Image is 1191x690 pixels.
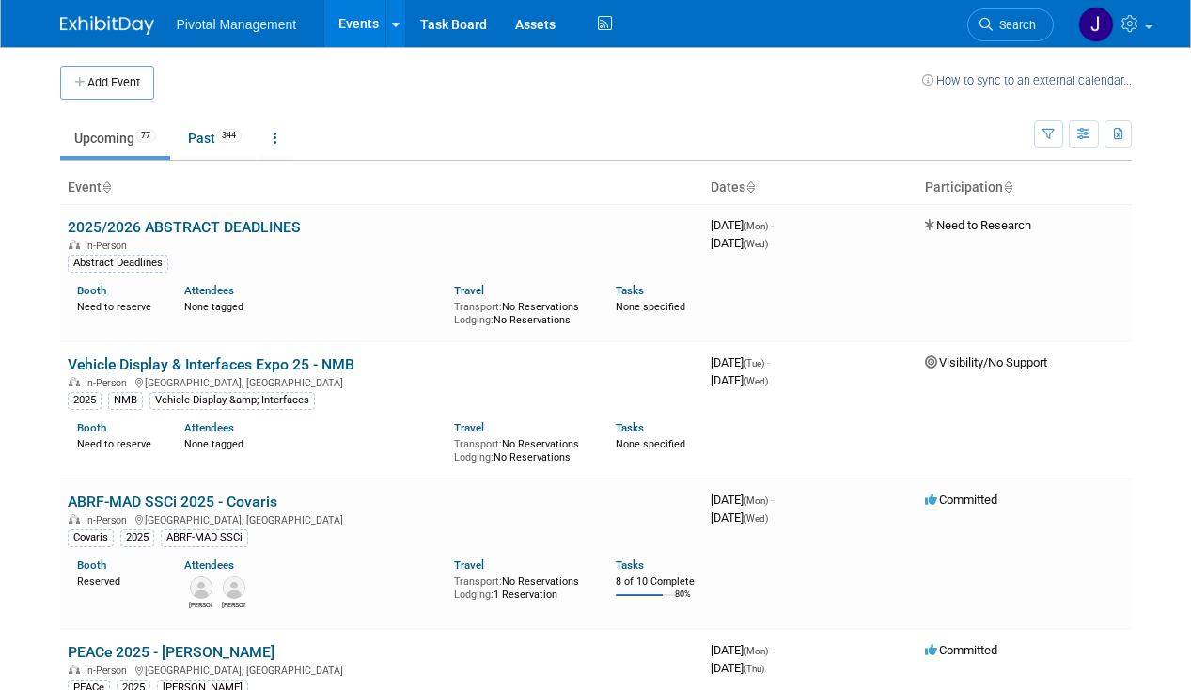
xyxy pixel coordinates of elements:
span: Search [993,18,1036,32]
span: [DATE] [711,643,774,657]
span: [DATE] [711,355,770,369]
button: Add Event [60,66,154,100]
td: 80% [675,589,691,615]
span: 344 [216,129,242,143]
span: - [767,355,770,369]
span: Visibility/No Support [925,355,1047,369]
div: No Reservations 1 Reservation [454,572,588,601]
div: Vehicle Display &amp; Interfaces [149,392,315,409]
span: [DATE] [711,661,764,675]
a: Tasks [616,558,644,572]
span: - [771,493,774,507]
div: 8 of 10 Complete [616,575,696,588]
span: (Tue) [744,358,764,369]
a: Booth [77,284,106,297]
th: Participation [917,172,1132,204]
div: No Reservations No Reservations [454,434,588,463]
span: None specified [616,438,685,450]
div: Covaris [68,529,114,546]
span: Committed [925,493,997,507]
a: Attendees [184,421,234,434]
span: - [771,643,774,657]
span: [DATE] [711,218,774,232]
a: Vehicle Display & Interfaces Expo 25 - NMB [68,355,354,373]
div: None tagged [184,297,440,314]
img: Melissa Gabello [190,576,212,599]
img: In-Person Event [69,377,80,386]
a: Travel [454,558,484,572]
span: Committed [925,643,997,657]
span: [DATE] [711,510,768,525]
a: Booth [77,421,106,434]
a: Search [967,8,1054,41]
a: ABRF-MAD SSCi 2025 - Covaris [68,493,277,510]
a: Travel [454,421,484,434]
span: None specified [616,301,685,313]
span: In-Person [85,514,133,526]
div: [GEOGRAPHIC_DATA], [GEOGRAPHIC_DATA] [68,662,696,677]
img: ExhibitDay [60,16,154,35]
div: Reserved [77,572,157,588]
span: Lodging: [454,588,494,601]
a: Attendees [184,284,234,297]
span: 77 [135,129,156,143]
a: How to sync to an external calendar... [922,73,1132,87]
div: 2025 [68,392,102,409]
span: (Wed) [744,239,768,249]
span: Need to Research [925,218,1031,232]
a: Tasks [616,284,644,297]
span: Lodging: [454,451,494,463]
div: None tagged [184,434,440,451]
a: Sort by Participation Type [1003,180,1012,195]
img: In-Person Event [69,240,80,249]
img: In-Person Event [69,665,80,674]
span: [DATE] [711,493,774,507]
div: Melissa Gabello [189,599,212,610]
div: Need to reserve [77,297,157,314]
a: PEACe 2025 - [PERSON_NAME] [68,643,274,661]
span: In-Person [85,240,133,252]
span: Lodging: [454,314,494,326]
img: In-Person Event [69,514,80,524]
a: Attendees [184,558,234,572]
div: Sujash Chatterjee [222,599,245,610]
span: [DATE] [711,373,768,387]
span: (Mon) [744,221,768,231]
div: [GEOGRAPHIC_DATA], [GEOGRAPHIC_DATA] [68,511,696,526]
span: In-Person [85,665,133,677]
div: Abstract Deadlines [68,255,168,272]
img: Jessica Gatton [1078,7,1114,42]
a: Sort by Event Name [102,180,111,195]
a: Travel [454,284,484,297]
div: No Reservations No Reservations [454,297,588,326]
span: In-Person [85,377,133,389]
span: (Wed) [744,513,768,524]
span: Pivotal Management [177,17,297,32]
span: Transport: [454,301,502,313]
span: (Mon) [744,646,768,656]
span: (Thu) [744,664,764,674]
th: Event [60,172,703,204]
span: [DATE] [711,236,768,250]
a: Sort by Start Date [745,180,755,195]
a: Past344 [174,120,256,156]
span: (Wed) [744,376,768,386]
span: Transport: [454,438,502,450]
img: Sujash Chatterjee [223,576,245,599]
span: (Mon) [744,495,768,506]
a: Booth [77,558,106,572]
a: Tasks [616,421,644,434]
a: 2025/2026 ABSTRACT DEADLINES [68,218,301,236]
span: - [771,218,774,232]
span: Transport: [454,575,502,588]
div: ABRF-MAD SSCi [161,529,248,546]
div: 2025 [120,529,154,546]
th: Dates [703,172,917,204]
div: Need to reserve [77,434,157,451]
a: Upcoming77 [60,120,170,156]
div: NMB [108,392,143,409]
div: [GEOGRAPHIC_DATA], [GEOGRAPHIC_DATA] [68,374,696,389]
